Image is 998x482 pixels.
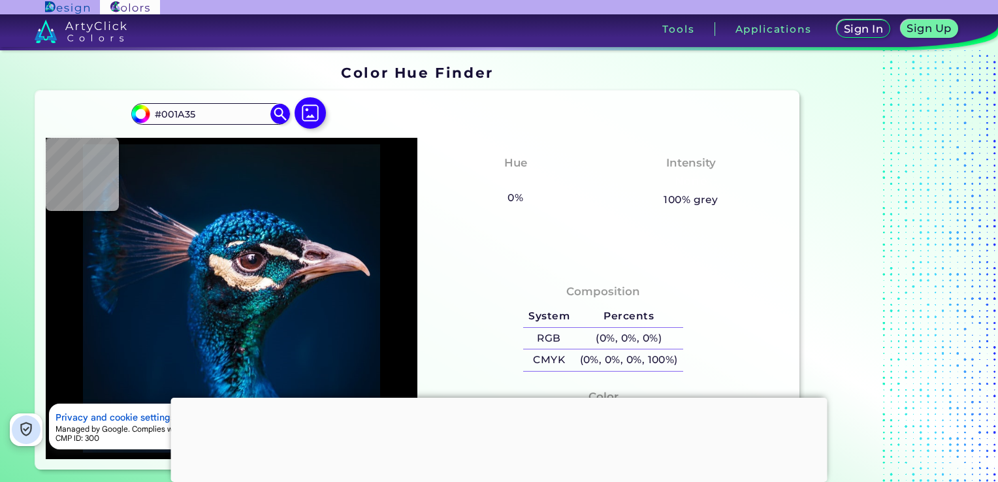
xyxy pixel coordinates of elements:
[566,282,640,301] h4: Composition
[909,24,950,33] h5: Sign Up
[575,349,683,371] h5: (0%, 0%, 0%, 100%)
[504,153,527,172] h4: Hue
[45,1,89,14] img: ArtyClick Design logo
[52,144,411,453] img: img_pavlin.jpg
[150,105,271,123] input: type color..
[171,398,828,479] iframe: Advertisement
[35,20,127,43] img: logo_artyclick_colors_white.svg
[846,24,881,34] h5: Sign In
[805,60,968,475] iframe: Advertisement
[523,349,574,371] h5: CMYK
[295,97,326,129] img: icon picture
[664,191,718,208] h5: 100% grey
[669,174,713,189] h3: None
[575,328,683,349] h5: (0%, 0%, 0%)
[523,328,574,349] h5: RGB
[270,104,290,123] img: icon search
[523,306,574,327] h5: System
[588,387,619,406] h4: Color
[666,153,716,172] h4: Intensity
[575,306,683,327] h5: Percents
[735,24,812,34] h3: Applications
[494,174,538,189] h3: None
[662,24,694,34] h3: Tools
[341,63,493,82] h1: Color Hue Finder
[903,21,955,37] a: Sign Up
[839,21,887,37] a: Sign In
[503,189,528,206] h5: 0%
